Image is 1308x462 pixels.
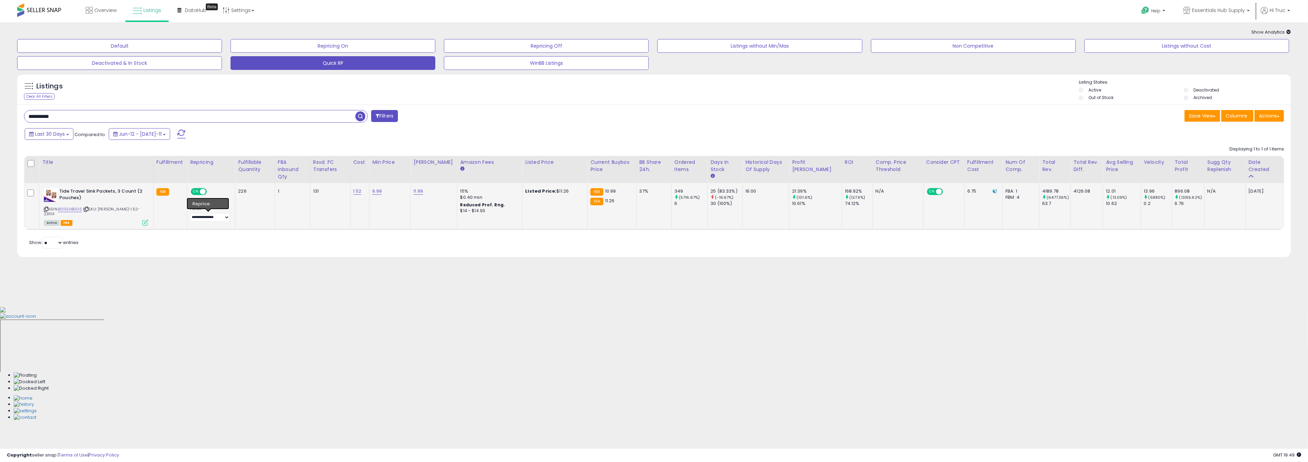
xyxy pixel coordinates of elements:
[1079,79,1291,86] p: Listing States:
[1144,159,1169,166] div: Velocity
[413,159,454,166] div: [PERSON_NAME]
[639,159,669,173] div: BB Share 24h.
[58,206,82,212] a: B015EHBG06
[156,159,184,166] div: Fulfillment
[190,206,230,222] div: Preset:
[845,159,870,166] div: ROI
[17,56,222,70] button: Deactivated & In Stock
[191,189,200,195] span: ON
[119,131,162,137] span: Jun-12 - [DATE]-11
[1005,188,1034,194] div: FBA: 1
[190,199,217,205] div: Amazon AI *
[231,56,435,70] button: Quick RP
[590,188,603,196] small: FBA
[1226,112,1247,119] span: Columns
[715,195,733,200] small: (-16.67%)
[460,166,464,172] small: Amazon Fees.
[460,159,519,166] div: Amazon Fees
[710,200,742,207] div: 30 (100%)
[1207,159,1243,173] div: Sugg Qty Replenish
[14,401,34,408] img: History
[1042,159,1068,173] div: Total Rev.
[460,208,517,214] div: $14 - $14.93
[1141,6,1150,15] i: Get Help
[1088,87,1101,93] label: Active
[1193,95,1212,100] label: Archived
[590,198,603,205] small: FBA
[460,194,517,200] div: $0.40 min
[238,159,272,173] div: Fulfillable Quantity
[185,7,207,14] span: DataHub
[674,200,707,207] div: 6
[845,188,873,194] div: 168.92%
[444,39,649,53] button: Repricing Off
[1251,29,1291,35] span: Show Analytics
[14,395,33,402] img: Home
[29,239,79,246] span: Show: entries
[792,200,842,207] div: 10.61%
[371,110,398,122] button: Filters
[460,188,517,194] div: 15%
[25,128,73,140] button: Last 30 Days
[1151,8,1160,14] span: Help
[1106,159,1138,173] div: Avg Selling Price
[1175,200,1204,207] div: 6.76
[372,159,408,166] div: Min Price
[1073,159,1100,173] div: Total Rev. Diff.
[1204,156,1246,183] th: Please note that this number is a calculation based on your required days of coverage and your ve...
[372,188,382,195] a: 9.99
[1005,194,1034,200] div: FBM: 4
[59,188,143,203] b: Tide Travel Sink Packets, 3 Count (2 Pouches)
[353,188,362,195] a: 1.52
[61,220,72,226] span: FBA
[871,39,1076,53] button: Non Competitive
[876,159,920,173] div: Comp. Price Threshold
[1084,39,1289,53] button: Listings without Cost
[1005,159,1036,173] div: Num of Comp.
[14,408,37,414] img: Settings
[1185,110,1220,122] button: Save View
[710,173,715,179] small: Days In Stock.
[605,188,616,194] span: 10.99
[1207,188,1240,194] div: N/A
[792,188,842,194] div: 21.39%
[590,159,633,173] div: Current Buybox Price
[639,188,666,194] div: 37%
[35,131,65,137] span: Last 30 Days
[525,188,582,194] div: $11.26
[109,128,170,140] button: Jun-12 - [DATE]-11
[1148,195,1166,200] small: (6880%)
[1106,188,1141,194] div: 12.01
[460,202,505,208] b: Reduced Prof. Rng.
[74,131,106,138] span: Compared to:
[926,159,962,166] div: Consider CPT
[313,188,345,194] div: 131
[679,195,700,200] small: (5716.67%)
[413,188,423,195] a: 11.99
[143,7,161,14] span: Listings
[206,189,217,195] span: OFF
[1193,87,1219,93] label: Deactivated
[745,159,786,173] div: Historical Days Of Supply
[278,159,307,180] div: FBA inbound Qty
[657,39,862,53] button: Listings without Min/Max
[1106,200,1141,207] div: 10.62
[14,372,37,379] img: Floating
[1249,159,1281,173] div: Date Created
[1088,95,1113,100] label: Out of Stock
[797,195,812,200] small: (101.6%)
[1175,159,1202,173] div: Total Profit
[792,159,839,173] div: Profit [PERSON_NAME]
[313,159,347,173] div: Rsvd. FC Transfers
[1111,195,1127,200] small: (13.09%)
[190,159,232,166] div: Repricing
[1179,195,1202,200] small: (13155.62%)
[942,189,953,195] span: OFF
[206,3,218,10] div: Tooltip anchor
[674,159,705,173] div: Ordered Items
[444,56,649,70] button: WinBB Listings
[967,188,997,194] div: 6.75
[1144,200,1172,207] div: 0.2
[1144,188,1172,194] div: 13.96
[525,188,556,194] b: Listed Price:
